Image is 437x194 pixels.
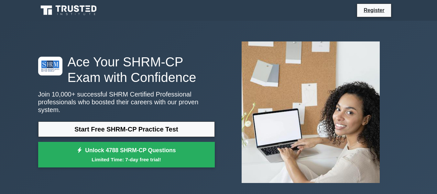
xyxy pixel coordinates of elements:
a: Unlock 4788 SHRM-CP QuestionsLimited Time: 7-day free trial! [38,142,215,168]
a: Register [360,6,388,14]
a: Start Free SHRM-CP Practice Test [38,121,215,137]
small: Limited Time: 7-day free trial! [46,156,207,163]
h1: Ace Your SHRM-CP Exam with Confidence [38,54,215,85]
p: Join 10,000+ successful SHRM Certified Professional professionals who boosted their careers with ... [38,90,215,114]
